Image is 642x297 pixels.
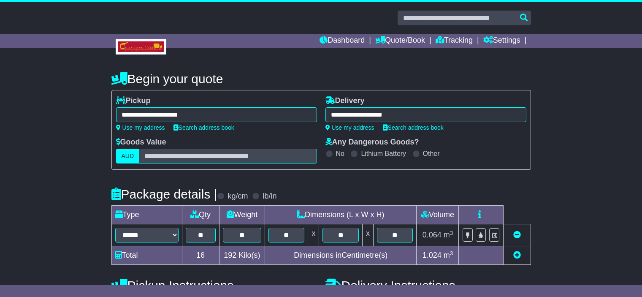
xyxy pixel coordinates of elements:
label: lb/in [263,192,276,201]
a: Add new item [513,251,521,259]
td: Weight [219,206,265,224]
h4: Delivery Instructions [325,278,531,292]
a: Remove this item [513,231,521,239]
label: AUD [116,149,140,163]
sup: 3 [450,230,453,236]
label: kg/cm [228,192,248,201]
label: Lithium Battery [361,150,406,158]
h4: Begin your quote [111,72,531,86]
td: 16 [182,246,219,265]
span: m [444,251,453,259]
label: Other [423,150,440,158]
label: Goods Value [116,138,166,147]
a: Dashboard [320,34,365,48]
a: Quote/Book [375,34,425,48]
a: Use my address [325,124,374,131]
label: Delivery [325,96,365,106]
td: Qty [182,206,219,224]
label: No [336,150,344,158]
td: Type [111,206,182,224]
h4: Pickup Instructions [111,278,317,292]
a: Search address book [383,124,444,131]
td: Dimensions in Centimetre(s) [265,246,416,265]
label: Any Dangerous Goods? [325,138,419,147]
td: Volume [417,206,459,224]
a: Use my address [116,124,165,131]
td: Total [111,246,182,265]
span: 1.024 [423,251,442,259]
label: Pickup [116,96,151,106]
span: m [444,231,453,239]
span: 192 [224,251,236,259]
a: Settings [483,34,520,48]
td: Kilo(s) [219,246,265,265]
span: 0.064 [423,231,442,239]
h4: Package details | [111,187,217,201]
a: Search address book [173,124,234,131]
a: Tracking [436,34,473,48]
td: x [362,224,373,246]
td: Dimensions (L x W x H) [265,206,416,224]
sup: 3 [450,250,453,256]
td: x [308,224,319,246]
